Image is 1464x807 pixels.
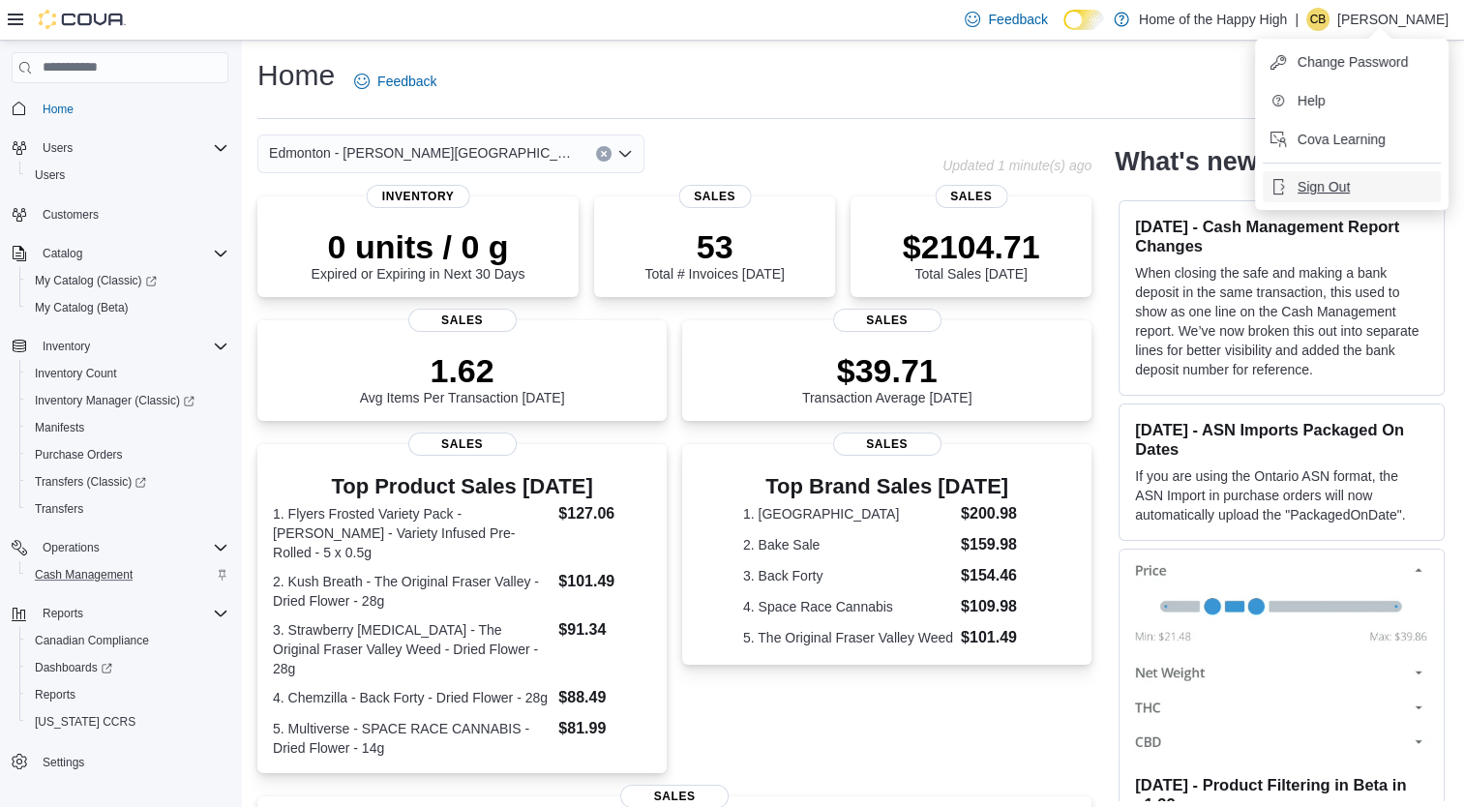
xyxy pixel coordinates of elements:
[273,572,551,611] dt: 2. Kush Breath - The Original Fraser Valley - Dried Flower - 28g
[1295,8,1299,31] p: |
[903,227,1040,266] p: $2104.71
[802,351,972,405] div: Transaction Average [DATE]
[596,146,612,162] button: Clear input
[35,602,91,625] button: Reports
[257,56,335,95] h1: Home
[27,416,92,439] a: Manifests
[35,273,157,288] span: My Catalog (Classic)
[27,416,228,439] span: Manifests
[27,470,154,493] a: Transfers (Classic)
[961,626,1031,649] dd: $101.49
[743,628,953,647] dt: 5. The Original Fraser Valley Weed
[35,335,228,358] span: Inventory
[273,620,551,678] dt: 3. Strawberry [MEDICAL_DATA] - The Original Fraser Valley Weed - Dried Flower - 28g
[1263,85,1441,116] button: Help
[43,339,90,354] span: Inventory
[35,300,129,315] span: My Catalog (Beta)
[35,751,92,774] a: Settings
[35,167,65,183] span: Users
[35,136,228,160] span: Users
[408,309,517,332] span: Sales
[558,686,651,709] dd: $88.49
[1063,30,1064,31] span: Dark Mode
[312,227,525,266] p: 0 units / 0 g
[961,564,1031,587] dd: $154.46
[312,227,525,282] div: Expired or Expiring in Next 30 Days
[1306,8,1330,31] div: Corrine Basford
[27,656,120,679] a: Dashboards
[961,533,1031,556] dd: $159.98
[35,749,228,773] span: Settings
[35,714,135,730] span: [US_STATE] CCRS
[273,475,651,498] h3: Top Product Sales [DATE]
[27,443,228,466] span: Purchase Orders
[961,502,1031,525] dd: $200.98
[43,606,83,621] span: Reports
[19,294,236,321] button: My Catalog (Beta)
[558,502,651,525] dd: $127.06
[27,443,131,466] a: Purchase Orders
[35,501,83,517] span: Transfers
[35,366,117,381] span: Inventory Count
[43,540,100,555] span: Operations
[27,470,228,493] span: Transfers (Classic)
[35,393,194,408] span: Inventory Manager (Classic)
[12,87,228,805] nav: Complex example
[743,504,953,523] dt: 1. [GEOGRAPHIC_DATA]
[27,629,157,652] a: Canadian Compliance
[43,207,99,223] span: Customers
[743,566,953,585] dt: 3. Back Forty
[4,333,236,360] button: Inventory
[35,242,90,265] button: Catalog
[19,360,236,387] button: Inventory Count
[27,710,228,733] span: Washington CCRS
[35,536,228,559] span: Operations
[27,497,228,521] span: Transfers
[1310,8,1327,31] span: CB
[903,227,1040,282] div: Total Sales [DATE]
[35,536,107,559] button: Operations
[4,134,236,162] button: Users
[27,710,143,733] a: [US_STATE] CCRS
[4,240,236,267] button: Catalog
[27,563,140,586] a: Cash Management
[961,595,1031,618] dd: $109.98
[35,202,228,226] span: Customers
[360,351,565,405] div: Avg Items Per Transaction [DATE]
[558,618,651,642] dd: $91.34
[19,495,236,523] button: Transfers
[833,433,941,456] span: Sales
[19,162,236,189] button: Users
[1263,46,1441,77] button: Change Password
[273,719,551,758] dt: 5. Multiverse - SPACE RACE CANNABIS - Dried Flower - 14g
[743,475,1031,498] h3: Top Brand Sales [DATE]
[1135,263,1428,379] p: When closing the safe and making a bank deposit in the same transaction, this used to show as one...
[19,654,236,681] a: Dashboards
[19,441,236,468] button: Purchase Orders
[1298,177,1350,196] span: Sign Out
[1298,52,1408,72] span: Change Password
[35,203,106,226] a: Customers
[935,185,1007,208] span: Sales
[27,629,228,652] span: Canadian Compliance
[833,309,941,332] span: Sales
[1135,217,1428,255] h3: [DATE] - Cash Management Report Changes
[360,351,565,390] p: 1.62
[19,414,236,441] button: Manifests
[43,140,73,156] span: Users
[27,164,73,187] a: Users
[27,683,83,706] a: Reports
[27,497,91,521] a: Transfers
[1063,10,1104,30] input: Dark Mode
[942,158,1091,173] p: Updated 1 minute(s) ago
[19,708,236,735] button: [US_STATE] CCRS
[27,296,136,319] a: My Catalog (Beta)
[4,747,236,775] button: Settings
[367,185,470,208] span: Inventory
[27,269,164,292] a: My Catalog (Classic)
[35,335,98,358] button: Inventory
[19,561,236,588] button: Cash Management
[35,136,80,160] button: Users
[35,98,81,121] a: Home
[35,660,112,675] span: Dashboards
